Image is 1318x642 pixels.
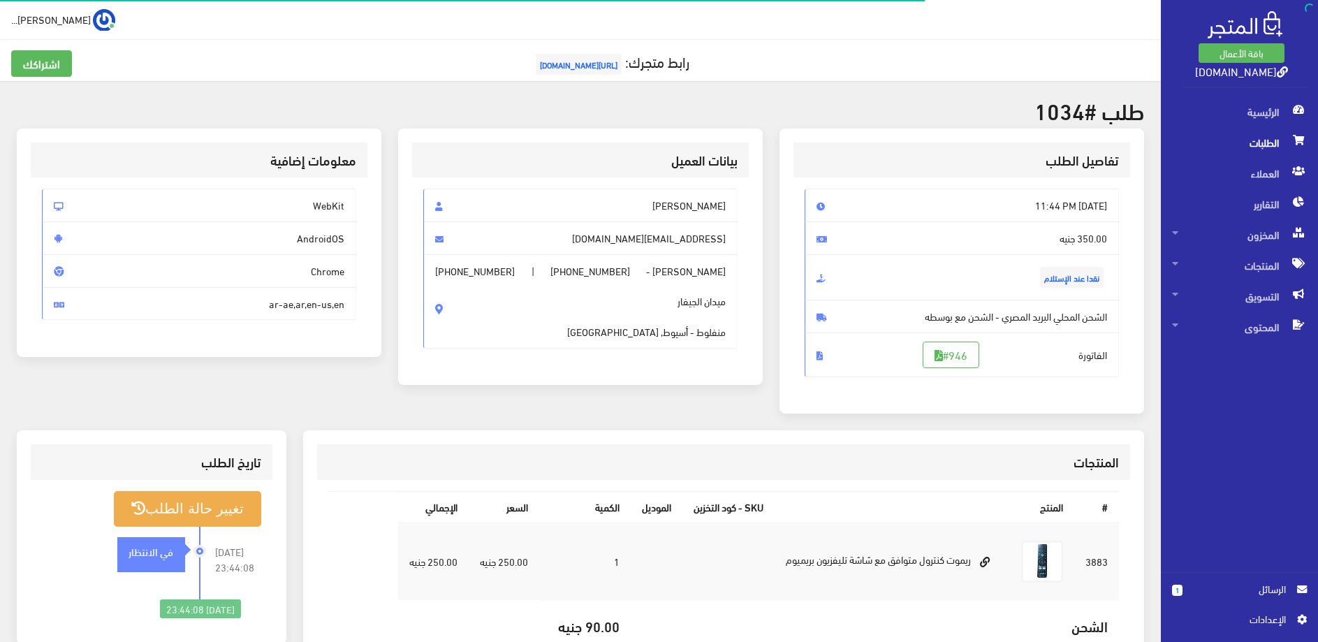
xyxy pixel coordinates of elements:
span: Chrome [42,254,356,288]
th: SKU - كود التخزين [682,492,775,522]
span: المحتوى [1172,312,1307,342]
span: [PERSON_NAME] - | [423,254,738,349]
span: WebKit [42,189,356,222]
span: [PERSON_NAME] [423,189,738,222]
span: المنتجات [1172,250,1307,281]
a: رابط متجرك:[URL][DOMAIN_NAME] [532,48,689,74]
a: اﻹعدادات [1172,611,1307,634]
span: الرئيسية [1172,96,1307,127]
img: . [1208,11,1282,38]
span: نقدا عند الإستلام [1040,267,1104,288]
h3: تاريخ الطلب [42,455,261,469]
a: العملاء [1161,158,1318,189]
td: 1 [539,523,631,601]
th: الكمية [539,492,631,522]
h3: المنتجات [328,455,1120,469]
span: الفاتورة [805,333,1119,377]
td: 250.00 جنيه [469,523,539,601]
span: اﻹعدادات [1183,611,1285,627]
a: #946 [923,342,979,368]
a: التقارير [1161,189,1318,219]
img: ... [93,9,115,31]
button: تغيير حالة الطلب [114,491,261,527]
th: المنتج [775,492,1074,522]
h5: 90.00 جنيه [550,618,620,634]
th: اﻹجمالي [398,492,469,522]
h3: بيانات العميل [423,154,738,167]
h3: معلومات إضافية [42,154,356,167]
span: ميدان الجيفار منفلوط - أسيوط, [GEOGRAPHIC_DATA] [567,279,726,340]
span: العملاء [1172,158,1307,189]
span: [PERSON_NAME]... [11,10,91,28]
td: 250.00 جنيه [398,523,469,601]
a: اشتراكك [11,50,72,77]
span: [URL][DOMAIN_NAME] [536,54,622,75]
h3: تفاصيل الطلب [805,154,1119,167]
span: الطلبات [1172,127,1307,158]
a: المنتجات [1161,250,1318,281]
td: ريموت كنترول متوافق مع شاشة تليفزيون بريميوم [775,523,1010,601]
span: [PHONE_NUMBER] [435,263,515,279]
strong: في الانتظار [129,543,173,559]
th: السعر [469,492,539,522]
a: الطلبات [1161,127,1318,158]
td: 3883 [1074,523,1119,601]
span: [PHONE_NUMBER] [550,263,630,279]
iframe: Drift Widget Chat Controller [17,546,70,599]
a: المحتوى [1161,312,1318,342]
h2: طلب #1034 [17,98,1144,122]
div: [DATE] 23:44:08 [160,599,241,619]
th: الموديل [631,492,682,522]
span: 1 [1172,585,1182,596]
th: # [1074,492,1119,522]
span: التسويق [1172,281,1307,312]
span: 350.00 جنيه [805,221,1119,255]
span: الشحن المحلي البريد المصري - الشحن مع بوسطه [805,300,1119,333]
a: المخزون [1161,219,1318,250]
span: [EMAIL_ADDRESS][DOMAIN_NAME] [423,221,738,255]
h5: الشحن [642,618,1108,634]
a: ... [PERSON_NAME]... [11,8,115,31]
span: ar-ae,ar,en-us,en [42,287,356,321]
a: باقة الأعمال [1199,43,1284,63]
span: [DATE] 11:44 PM [805,189,1119,222]
span: الرسائل [1194,581,1286,597]
span: المخزون [1172,219,1307,250]
a: [DOMAIN_NAME] [1195,61,1288,81]
span: AndroidOS [42,221,356,255]
a: 1 الرسائل [1172,581,1307,611]
span: التقارير [1172,189,1307,219]
span: [DATE] 23:44:08 [215,544,261,575]
a: الرئيسية [1161,96,1318,127]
